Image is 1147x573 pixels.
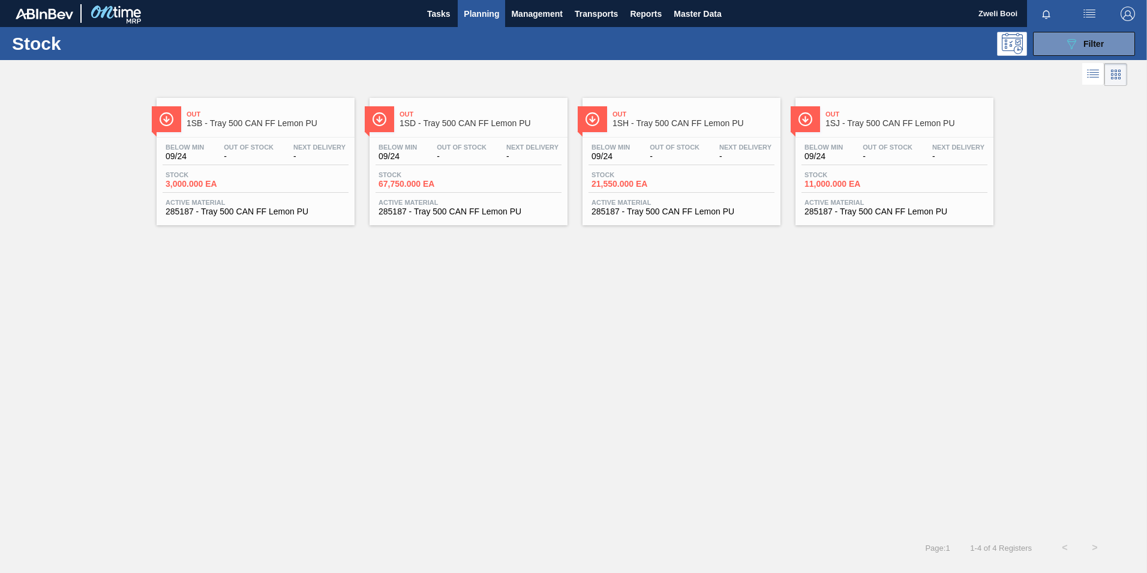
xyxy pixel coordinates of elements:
[437,144,487,151] span: Out Of Stock
[591,180,675,189] span: 21,550.000 EA
[798,112,813,127] img: Ícone
[674,7,721,21] span: Master Data
[379,171,463,178] span: Stock
[650,144,699,151] span: Out Of Stock
[1033,32,1135,56] button: Filter
[1121,7,1135,21] img: Logout
[166,152,204,161] span: 09/24
[400,111,562,118] span: Out
[379,207,559,216] span: 285187 - Tray 500 CAN FF Lemon PU
[506,144,559,151] span: Next Delivery
[612,111,774,118] span: Out
[379,199,559,206] span: Active Material
[511,7,563,21] span: Management
[437,152,487,161] span: -
[968,544,1032,553] span: 1 - 4 of 4 Registers
[932,152,984,161] span: -
[925,544,950,553] span: Page : 1
[166,207,346,216] span: 285187 - Tray 500 CAN FF Lemon PU
[612,119,774,128] span: 1SH - Tray 500 CAN FF Lemon PU
[12,37,191,50] h1: Stock
[591,199,771,206] span: Active Material
[591,171,675,178] span: Stock
[804,199,984,206] span: Active Material
[166,180,250,189] span: 3,000.000 EA
[464,7,499,21] span: Planning
[187,119,349,128] span: 1SB - Tray 500 CAN FF Lemon PU
[1082,63,1104,86] div: List Vision
[825,119,987,128] span: 1SJ - Tray 500 CAN FF Lemon PU
[425,7,452,21] span: Tasks
[591,207,771,216] span: 285187 - Tray 500 CAN FF Lemon PU
[148,89,361,225] a: ÍconeOut1SB - Tray 500 CAN FF Lemon PUBelow Min09/24Out Of Stock-Next Delivery-Stock3,000.000 EAA...
[630,7,662,21] span: Reports
[166,144,204,151] span: Below Min
[16,8,73,19] img: TNhmsLtSVTkK8tSr43FrP2fwEKptu5GPRR3wAAAABJRU5ErkJggg==
[187,111,349,118] span: Out
[804,180,888,189] span: 11,000.000 EA
[804,171,888,178] span: Stock
[1083,39,1104,49] span: Filter
[863,152,912,161] span: -
[166,199,346,206] span: Active Material
[573,89,786,225] a: ÍconeOut1SH - Tray 500 CAN FF Lemon PUBelow Min09/24Out Of Stock-Next Delivery-Stock21,550.000 EA...
[379,180,463,189] span: 67,750.000 EA
[1082,7,1097,21] img: userActions
[379,152,417,161] span: 09/24
[575,7,618,21] span: Transports
[585,112,600,127] img: Ícone
[786,89,999,225] a: ÍconeOut1SJ - Tray 500 CAN FF Lemon PUBelow Min09/24Out Of Stock-Next Delivery-Stock11,000.000 EA...
[825,111,987,118] span: Out
[997,32,1027,56] div: Programming: no user selected
[1080,533,1110,563] button: >
[804,152,843,161] span: 09/24
[293,144,346,151] span: Next Delivery
[224,152,274,161] span: -
[804,207,984,216] span: 285187 - Tray 500 CAN FF Lemon PU
[224,144,274,151] span: Out Of Stock
[379,144,417,151] span: Below Min
[1104,63,1127,86] div: Card Vision
[166,171,250,178] span: Stock
[506,152,559,161] span: -
[719,152,771,161] span: -
[159,112,174,127] img: Ícone
[719,144,771,151] span: Next Delivery
[804,144,843,151] span: Below Min
[591,152,630,161] span: 09/24
[361,89,573,225] a: ÍconeOut1SD - Tray 500 CAN FF Lemon PUBelow Min09/24Out Of Stock-Next Delivery-Stock67,750.000 EA...
[1027,5,1065,22] button: Notifications
[591,144,630,151] span: Below Min
[932,144,984,151] span: Next Delivery
[863,144,912,151] span: Out Of Stock
[1050,533,1080,563] button: <
[293,152,346,161] span: -
[650,152,699,161] span: -
[372,112,387,127] img: Ícone
[400,119,562,128] span: 1SD - Tray 500 CAN FF Lemon PU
